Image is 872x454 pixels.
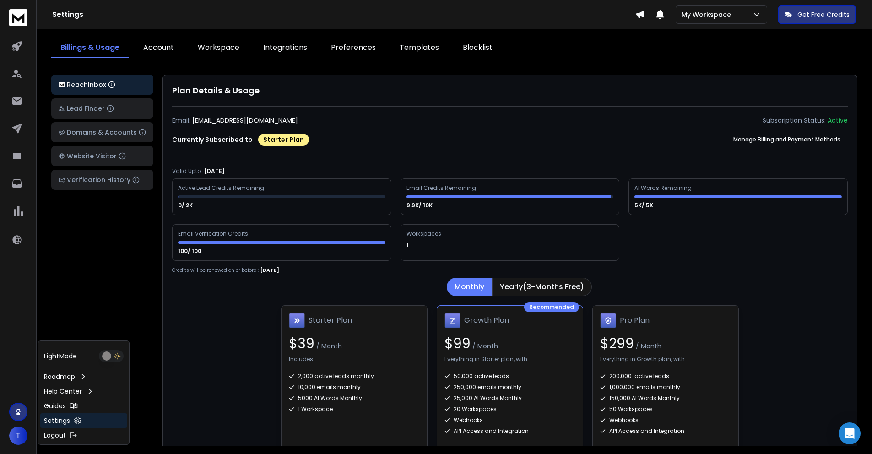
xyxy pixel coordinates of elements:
[600,313,616,329] img: Pro Plan icon
[52,9,635,20] h1: Settings
[444,356,527,365] p: Everything in Starter plan, with
[192,116,298,125] p: [EMAIL_ADDRESS][DOMAIN_NAME]
[447,278,492,296] button: Monthly
[51,146,153,166] button: Website Visitor
[289,395,420,402] div: 5000 AI Words Monthly
[289,356,313,365] p: Includes
[258,134,309,146] div: Starter Plan
[289,334,314,353] span: $ 39
[524,302,579,312] div: Recommended
[444,334,471,353] span: $ 99
[309,315,352,326] h1: Starter Plan
[51,122,153,142] button: Domains & Accounts
[444,427,575,435] div: API Access and Integration
[839,422,861,444] div: Open Intercom Messenger
[314,341,342,351] span: / Month
[40,413,127,428] a: Settings
[9,427,27,445] button: T
[733,136,840,143] p: Manage Billing and Payment Methods
[682,10,735,19] p: My Workspace
[44,431,66,440] p: Logout
[600,427,731,435] div: API Access and Integration
[322,38,385,58] a: Preferences
[254,38,316,58] a: Integrations
[600,405,731,413] div: 50 Workspaces
[828,116,848,125] div: Active
[178,248,203,255] p: 100/ 100
[444,405,575,413] div: 20 Workspaces
[40,384,127,399] a: Help Center
[9,9,27,26] img: logo
[464,315,509,326] h1: Growth Plan
[51,38,129,58] a: Billings & Usage
[134,38,183,58] a: Account
[444,384,575,391] div: 250,000 emails monthly
[51,170,153,190] button: Verification History
[178,184,265,192] div: Active Lead Credits Remaining
[172,116,190,125] p: Email:
[40,369,127,384] a: Roadmap
[178,202,194,209] p: 0/ 2K
[471,341,498,351] span: / Month
[390,38,448,58] a: Templates
[406,184,477,192] div: Email Credits Remaining
[406,202,434,209] p: 9.9K/ 10K
[40,399,127,413] a: Guides
[289,373,420,380] div: 2,000 active leads monthly
[44,351,77,361] p: Light Mode
[51,75,153,95] button: ReachInbox
[44,416,70,425] p: Settings
[189,38,249,58] a: Workspace
[289,384,420,391] div: 10,000 emails monthly
[600,384,731,391] div: 1,000,000 emails monthly
[44,401,66,411] p: Guides
[44,372,75,381] p: Roadmap
[600,416,731,424] div: Webhooks
[178,230,249,238] div: Email Verification Credits
[172,84,848,97] h1: Plan Details & Usage
[778,5,856,24] button: Get Free Credits
[600,395,731,402] div: 150,000 AI Words Monthly
[444,395,575,402] div: 25,000 AI Words Monthly
[289,405,420,413] div: 1 Workspace
[59,82,65,88] img: logo
[763,116,826,125] p: Subscription Status:
[634,202,655,209] p: 5K/ 5K
[620,315,650,326] h1: Pro Plan
[797,10,850,19] p: Get Free Credits
[204,168,225,175] p: [DATE]
[600,373,731,380] div: 200,000 active leads
[44,387,82,396] p: Help Center
[634,184,693,192] div: AI Words Remaining
[634,341,661,351] span: / Month
[51,98,153,119] button: Lead Finder
[444,416,575,424] div: Webhooks
[444,373,575,380] div: 50,000 active leads
[406,241,410,249] p: 1
[172,168,202,175] p: Valid Upto:
[289,313,305,329] img: Starter Plan icon
[172,267,259,274] p: Credits will be renewed on or before :
[444,313,460,329] img: Growth Plan icon
[600,356,685,365] p: Everything in Growth plan, with
[726,130,848,149] button: Manage Billing and Payment Methods
[260,266,279,274] p: [DATE]
[600,334,634,353] span: $ 299
[172,135,253,144] p: Currently Subscribed to
[492,278,592,296] button: Yearly(3-Months Free)
[454,38,502,58] a: Blocklist
[406,230,443,238] div: Workspaces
